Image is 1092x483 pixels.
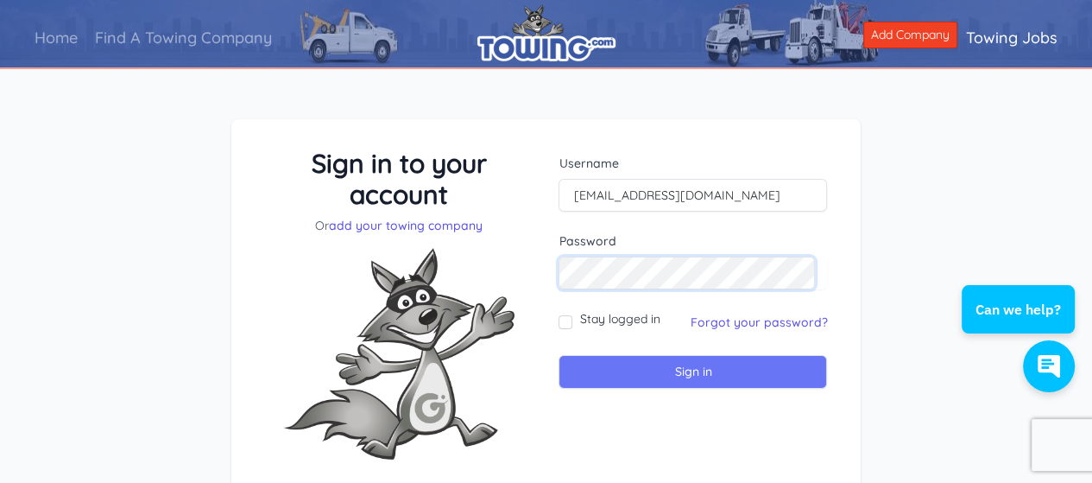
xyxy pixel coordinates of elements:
a: Add Company [863,22,957,48]
img: logo.png [477,4,615,61]
a: Home [26,13,86,62]
a: Find A Towing Company [86,13,281,62]
input: Sign in [559,355,827,389]
p: Or [265,217,533,234]
a: Towing Jobs [957,13,1066,62]
label: Username [559,155,827,172]
a: Forgot your password? [690,315,827,330]
label: Stay logged in [579,310,660,327]
h3: Sign in to your account [265,148,533,210]
img: Fox-Excited.png [269,234,528,473]
a: add your towing company [329,218,483,233]
iframe: Conversations [950,238,1092,410]
label: Password [559,232,827,250]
